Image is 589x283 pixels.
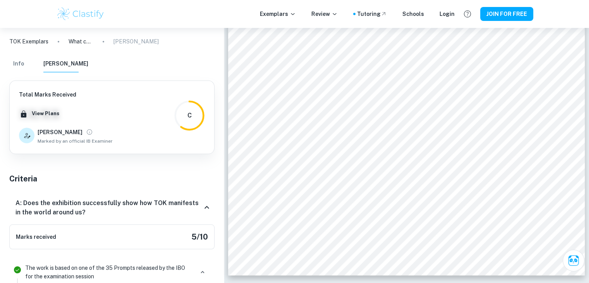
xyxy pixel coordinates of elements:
[30,108,61,119] button: View Plans
[191,231,208,243] h5: 5 / 10
[15,198,202,217] h6: A: Does the exhibition successfully show how TOK manifests in the world around us?
[357,10,387,18] a: Tutoring
[25,264,194,281] p: The work is based on one of the 35 Prompts released by the IBO for the examination session
[16,233,56,241] h6: Marks received
[9,55,28,72] button: Info
[38,128,82,136] h6: [PERSON_NAME]
[461,7,474,21] button: Help and Feedback
[84,126,95,137] button: View full profile
[260,10,296,18] p: Exemplars
[402,10,424,18] a: Schools
[563,250,584,271] button: Ask Clai
[38,137,113,144] span: Marked by an official IB Examiner
[56,6,105,22] img: Clastify logo
[69,37,93,46] p: What constraints are there on the pursuit of knowledge?
[113,37,159,46] p: [PERSON_NAME]
[19,90,113,98] h6: Total Marks Received
[440,10,455,18] a: Login
[9,37,48,46] a: TOK Exemplars
[13,265,22,274] svg: Correct
[480,7,533,21] button: JOIN FOR FREE
[311,10,338,18] p: Review
[43,55,88,72] button: [PERSON_NAME]
[9,190,215,224] div: A: Does the exhibition successfully show how TOK manifests in the world around us?
[9,173,215,184] h5: Criteria
[187,111,191,120] div: C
